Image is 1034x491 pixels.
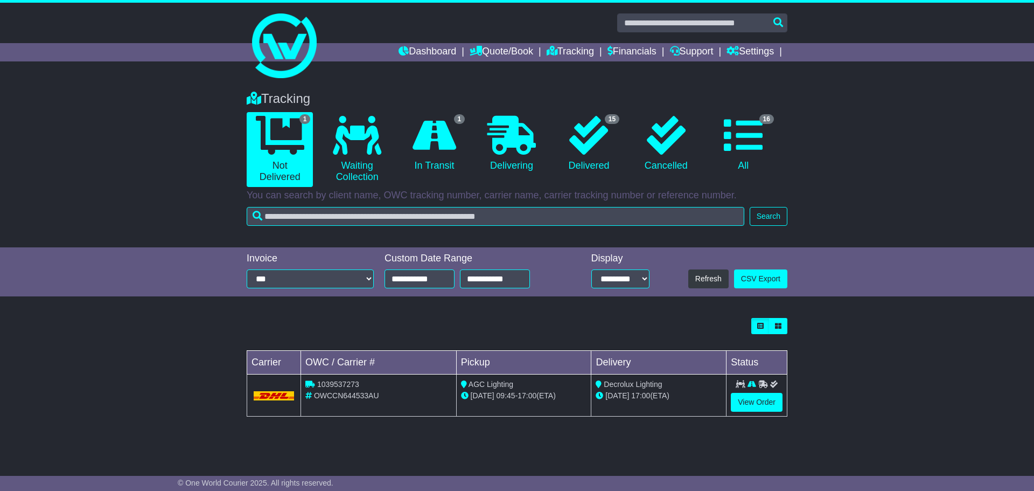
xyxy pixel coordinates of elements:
span: OWCCN644533AU [314,391,379,400]
span: 1 [299,114,311,124]
a: Quote/Book [470,43,533,61]
div: Display [591,253,649,265]
button: Search [750,207,787,226]
td: Status [726,351,787,375]
a: Delivering [478,112,544,176]
span: 1039537273 [317,380,359,389]
a: 15 Delivered [556,112,622,176]
span: [DATE] [605,391,629,400]
img: DHL.png [254,391,294,400]
div: Tracking [241,91,793,107]
span: 17:00 [631,391,650,400]
span: 16 [759,114,774,124]
a: Waiting Collection [324,112,390,187]
td: Carrier [247,351,301,375]
a: Financials [607,43,656,61]
span: 15 [605,114,619,124]
span: 09:45 [497,391,515,400]
button: Refresh [688,269,729,288]
a: Tracking [547,43,594,61]
p: You can search by client name, OWC tracking number, carrier name, carrier tracking number or refe... [247,190,787,202]
div: Invoice [247,253,374,265]
span: AGC Lighting [469,380,513,389]
a: 1 In Transit [401,112,467,176]
span: © One World Courier 2025. All rights reserved. [178,479,333,487]
a: 1 Not Delivered [247,112,313,187]
span: [DATE] [471,391,494,400]
td: Delivery [591,351,726,375]
div: Custom Date Range [385,253,557,265]
a: Support [670,43,714,61]
span: 17:00 [518,391,536,400]
a: View Order [731,393,783,412]
td: OWC / Carrier # [301,351,457,375]
a: Dashboard [399,43,456,61]
a: CSV Export [734,269,787,288]
div: (ETA) [596,390,722,402]
td: Pickup [456,351,591,375]
span: Decrolux Lighting [604,380,662,389]
a: Settings [726,43,774,61]
div: - (ETA) [461,390,587,402]
a: Cancelled [633,112,699,176]
span: 1 [454,114,465,124]
a: 16 All [710,112,777,176]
